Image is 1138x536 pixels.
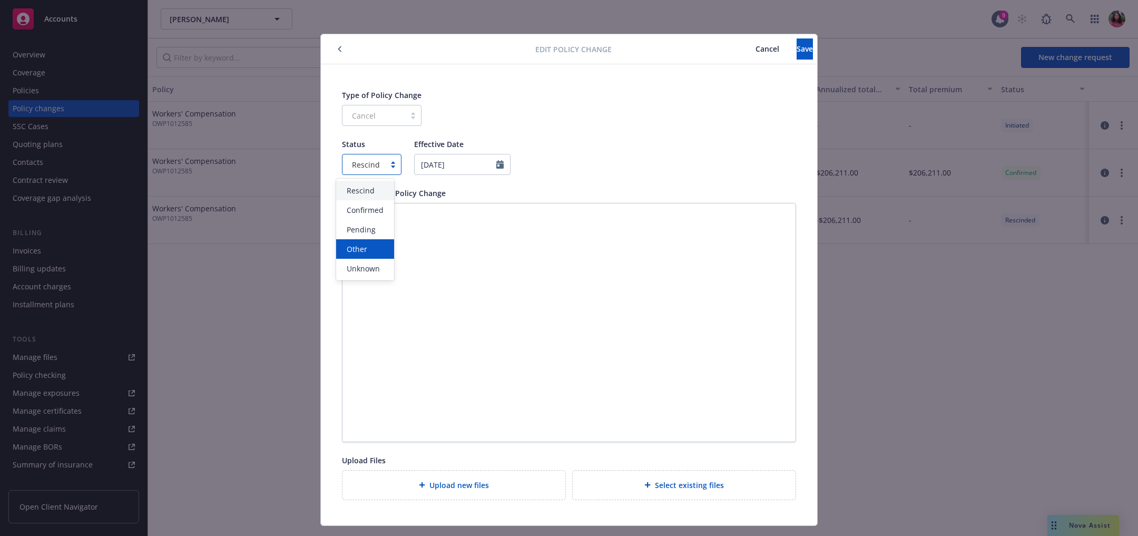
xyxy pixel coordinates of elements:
[572,470,796,500] div: Select existing files
[347,185,375,196] span: Rescind
[347,224,376,235] span: Pending
[348,159,380,170] span: Rescind
[352,159,380,170] span: Rescind
[342,470,566,500] div: Upload new files
[797,44,813,54] span: Save
[655,480,724,491] span: Select existing files
[342,90,421,100] span: Type of Policy Change
[429,480,489,491] span: Upload new files
[347,263,380,274] span: Unknown
[738,38,797,60] button: Cancel
[342,139,365,149] span: Status
[347,204,384,216] span: Confirmed
[342,188,446,198] span: Description of Policy Change
[414,139,464,149] span: Effective Date
[414,154,511,175] input: MM/DD/YYYY
[342,455,386,465] span: Upload Files
[756,44,779,54] span: Cancel
[797,38,813,60] button: Save
[347,243,367,255] span: Other
[535,44,612,55] span: Edit policy change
